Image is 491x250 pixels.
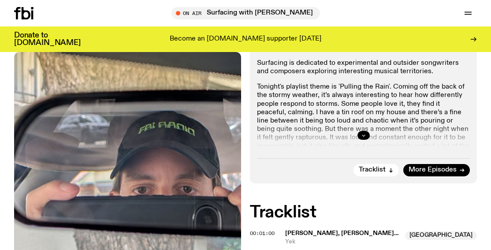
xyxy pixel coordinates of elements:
[14,32,81,47] h3: Donate to [DOMAIN_NAME]
[250,230,275,237] span: 00:01:00
[405,231,477,240] span: [GEOGRAPHIC_DATA]
[285,238,400,246] span: Yek
[257,83,470,176] p: Tonight's playlist theme is 'Pulling the Rain'. Coming off the back of the stormy weather, it’s a...
[359,167,386,173] span: Tracklist
[403,164,470,176] a: More Episodes
[250,205,477,220] h2: Tracklist
[257,59,470,76] p: Surfacing is dedicated to experimental and outsider songwriters and composers exploring interesti...
[353,164,399,176] button: Tracklist
[170,35,321,43] p: Become an [DOMAIN_NAME] supporter [DATE]
[409,167,457,173] span: More Episodes
[171,7,320,19] button: On AirSurfacing with [PERSON_NAME]
[285,230,454,236] span: [PERSON_NAME], [PERSON_NAME] & [PERSON_NAME]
